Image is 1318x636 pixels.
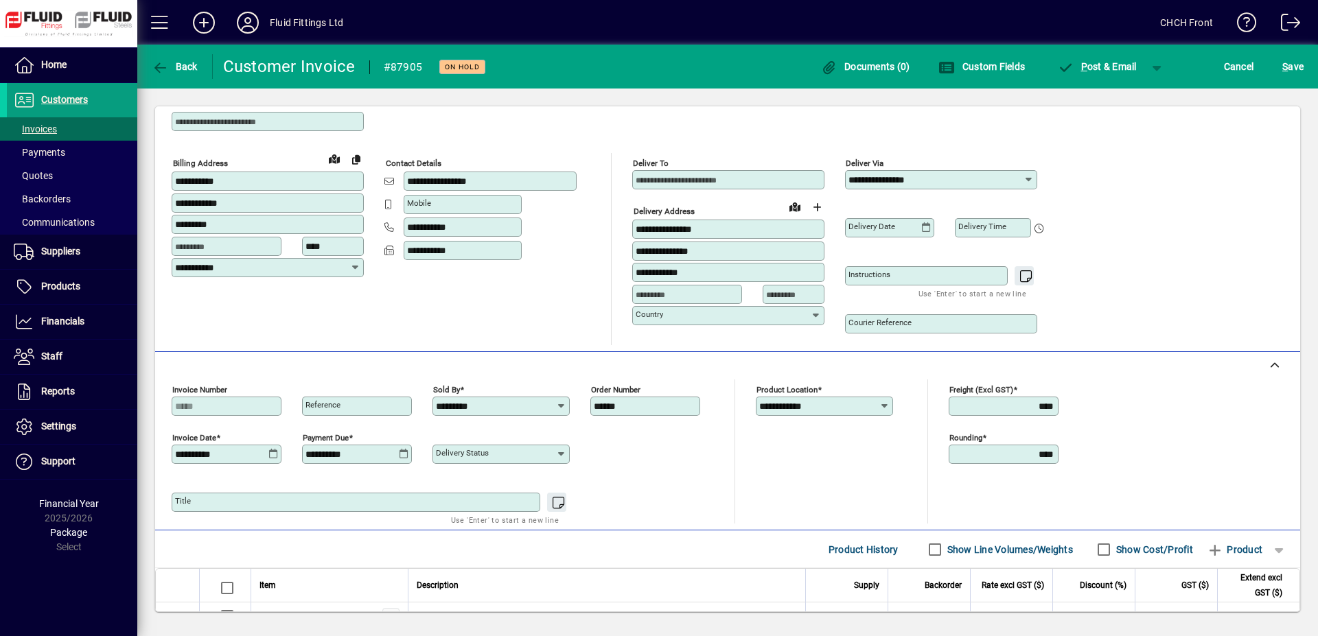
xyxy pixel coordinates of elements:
div: Customer Invoice [223,56,356,78]
a: Financials [7,305,137,339]
mat-label: Delivery status [436,448,489,458]
mat-label: Country [636,309,663,319]
mat-label: Invoice date [172,433,216,443]
a: Communications [7,211,137,234]
mat-label: Invoice number [172,385,227,394]
span: Cancel [1224,56,1254,78]
a: View on map [323,148,345,169]
span: Home [41,59,67,70]
button: Choose address [806,196,828,218]
span: Settings [41,421,76,432]
span: Backorders [14,193,71,204]
button: Post & Email [1050,54,1144,79]
td: 786.09 [1217,602,1299,631]
span: Custom Fields [938,61,1025,72]
button: Profile [226,10,270,35]
mat-label: Sold by [433,385,460,394]
a: Suppliers [7,235,137,269]
a: Payments [7,141,137,164]
td: 117.91 [1135,602,1217,631]
mat-label: Freight (excl GST) [949,385,1013,394]
mat-label: Reference [305,400,340,410]
span: 1.4000 [848,609,880,623]
div: CHCH Front [1160,12,1213,34]
button: Copy to Delivery address [345,148,367,170]
span: Item [259,578,276,593]
a: Invoices [7,117,137,141]
span: Reports [41,386,75,397]
mat-label: Mobile [407,198,431,208]
a: View on map [784,196,806,217]
span: Financials [41,316,84,327]
td: 30.0000 [1052,602,1135,631]
span: Product History [829,539,899,561]
span: Supply [854,578,879,593]
mat-label: Title [175,496,191,506]
label: Show Line Volumes/Weights [945,543,1073,556]
mat-label: Product location [756,385,818,394]
mat-label: Payment due [303,433,349,443]
mat-label: Deliver via [846,158,883,168]
a: Staff [7,340,137,374]
div: Fluid Fittings Ltd [270,12,343,34]
div: HCB075.00IH38 [259,609,332,623]
button: Save [1279,54,1307,79]
mat-label: Delivery time [958,222,1006,231]
span: CHRISTCHURCH [360,609,375,624]
a: Home [7,48,137,82]
mat-label: Deliver To [633,158,669,168]
span: Back [152,61,198,72]
button: Add [182,10,226,35]
span: Invoices [14,123,57,134]
span: Suppliers [41,246,80,257]
mat-label: Rounding [949,433,982,443]
mat-label: Order number [591,385,640,394]
a: Backorders [7,187,137,211]
mat-hint: Use 'Enter' to start a new line [451,512,559,528]
app-page-header-button: Back [137,54,213,79]
div: #87905 [384,56,423,78]
span: Extend excl GST ($) [1226,570,1282,600]
span: Staff [41,351,62,362]
a: Knowledge Base [1227,3,1257,47]
span: Product [1207,539,1262,561]
a: Reports [7,375,137,409]
button: Product [1200,537,1269,562]
span: ave [1282,56,1304,78]
mat-label: Delivery date [848,222,895,231]
div: 802.1300 [979,609,1044,623]
span: S [1282,61,1288,72]
label: Show Cost/Profit [1113,543,1193,556]
span: Backorder [925,578,962,593]
span: Quotes [14,170,53,181]
button: Back [148,54,201,79]
button: Cancel [1221,54,1258,79]
mat-label: Courier Reference [848,318,912,327]
span: Discount (%) [1080,578,1126,593]
span: Payments [14,147,65,158]
span: P [1081,61,1087,72]
span: 75MM 38MnVS6 IND HARD CHROME BAR [417,609,601,623]
span: Description [417,578,459,593]
span: Rate excl GST ($) [982,578,1044,593]
mat-hint: Use 'Enter' to start a new line [918,285,1026,301]
span: Customers [41,94,88,105]
span: Documents (0) [821,61,910,72]
a: Logout [1271,3,1301,47]
span: Communications [14,217,95,228]
button: Custom Fields [935,54,1028,79]
span: On hold [445,62,480,71]
span: Products [41,281,80,292]
a: Products [7,270,137,304]
a: Settings [7,410,137,444]
span: Support [41,456,76,467]
a: Quotes [7,164,137,187]
button: Documents (0) [818,54,914,79]
span: ost & Email [1057,61,1137,72]
span: GST ($) [1181,578,1209,593]
mat-label: Instructions [848,270,890,279]
a: Support [7,445,137,479]
span: Financial Year [39,498,99,509]
button: Product History [823,537,904,562]
span: Package [50,527,87,538]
